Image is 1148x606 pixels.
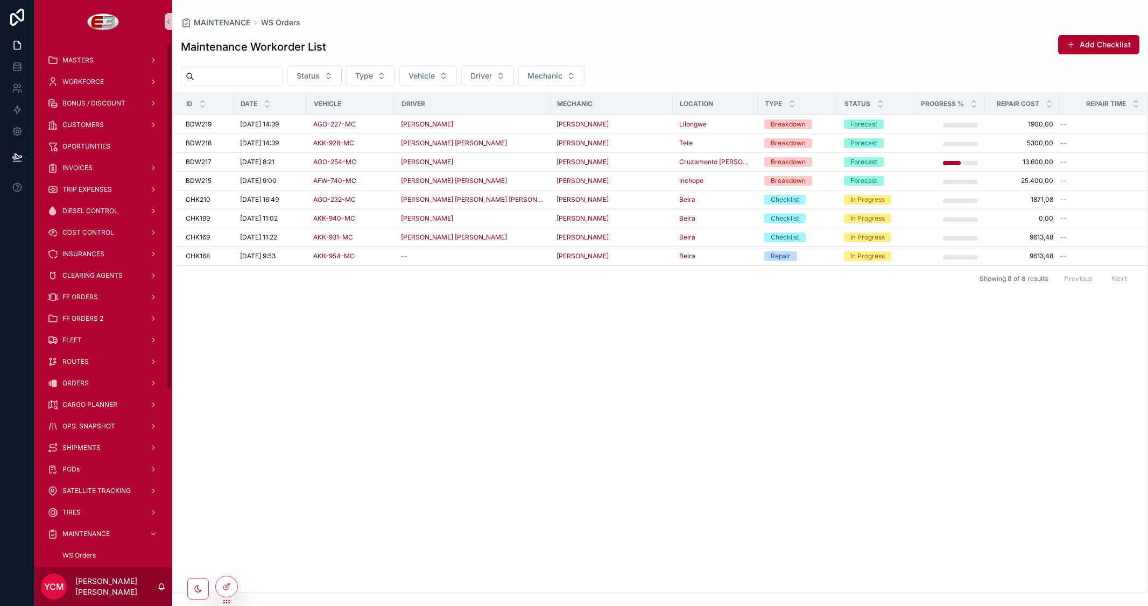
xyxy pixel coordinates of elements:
a: [PERSON_NAME] [557,177,666,185]
span: MASTERS [62,56,94,65]
span: Showing 8 of 8 results [980,274,1048,283]
a: [PERSON_NAME] [401,120,544,129]
a: PODs [41,460,166,479]
a: WORKFORCE [41,72,166,91]
a: Checklist [764,232,831,242]
span: FF ORDERS [62,293,98,301]
a: SHIPMENTS [41,438,166,457]
span: AKK-940-MC [313,214,355,223]
a: AFW-740-MC [313,177,388,185]
a: Repair [764,251,831,261]
a: Lilongwe [679,120,707,129]
a: In Progress [844,214,907,223]
a: 13.600,00 [991,158,1053,166]
a: INVOICES [41,158,166,178]
a: [PERSON_NAME] [PERSON_NAME] [PERSON_NAME] [401,195,544,204]
span: -- [1060,177,1067,185]
a: Beira [679,252,695,260]
a: [DATE] 11:02 [240,214,300,223]
a: [PERSON_NAME] [557,233,666,242]
div: In Progress [850,251,885,261]
a: MASTERS [41,51,166,70]
span: [PERSON_NAME] [PERSON_NAME] [401,233,507,242]
a: AGO-254-MC [313,158,356,166]
span: AGO-232-MC [313,195,356,204]
div: Breakdown [771,157,806,167]
div: Checklist [771,195,799,205]
a: Cruzamento [PERSON_NAME] [679,158,751,166]
span: [PERSON_NAME] [557,139,609,147]
span: [DATE] 8:21 [240,158,274,166]
a: 25.400,00 [991,177,1053,185]
a: MAINTENANCE [181,17,250,28]
span: CLEARING AGENTS [62,271,123,280]
a: WS Orders [261,17,300,28]
span: Tete [679,139,693,147]
a: AGO-227-MC [313,120,356,129]
button: Select Button [346,66,395,86]
span: FLEET [62,336,82,344]
a: Beira [679,214,695,223]
a: AKK-928-MC [313,139,354,147]
div: Repair [771,251,791,261]
span: CUSTOMERS [62,121,104,129]
a: AKK-928-MC [313,139,388,147]
span: OPS. SNAPSHOT [62,422,115,431]
a: Checklist [764,195,831,205]
a: [PERSON_NAME] [557,252,609,260]
span: Beira [679,195,695,204]
span: BDW215 [186,177,212,185]
a: Beira [679,195,751,204]
div: Breakdown [771,138,806,148]
span: TRIP EXPENSES [62,185,112,194]
div: Forecast [850,119,877,129]
button: Select Button [399,66,457,86]
span: FF ORDERS 2 [62,314,103,323]
a: Forecast [844,176,907,186]
a: COST CONTROL [41,223,166,242]
span: 1871,08 [991,195,1053,204]
a: -- [1060,120,1133,129]
a: -- [1060,252,1133,260]
img: App logo [87,13,120,30]
span: -- [401,252,407,260]
a: [PERSON_NAME] [401,158,453,166]
span: Driver [402,100,425,108]
span: CHK169 [186,233,210,242]
span: 0,00 [991,214,1053,223]
span: Mechanic [557,100,593,108]
span: 1900,00 [991,120,1053,129]
span: [DATE] 14:39 [240,120,279,129]
a: CLEARING AGENTS [41,266,166,285]
span: -- [1060,233,1067,242]
span: [DATE] 9:00 [240,177,277,185]
a: SATELLITE TRACKING [41,481,166,501]
span: WORKFORCE [62,77,104,86]
span: YCM [44,580,64,593]
button: Select Button [287,66,342,86]
a: OPS. SNAPSHOT [41,417,166,436]
a: -- [401,252,544,260]
a: -- [1060,177,1133,185]
a: [PERSON_NAME] [PERSON_NAME] [401,177,507,185]
span: [DATE] 14:39 [240,139,279,147]
a: [PERSON_NAME] [557,252,666,260]
a: Inchope [679,177,751,185]
a: [PERSON_NAME] [557,195,666,204]
a: Beira [679,214,751,223]
span: PODs [62,465,80,474]
span: MAINTENANCE [62,530,110,538]
span: BDW219 [186,120,212,129]
a: Inchope [679,177,703,185]
a: [PERSON_NAME] [557,177,609,185]
p: [PERSON_NAME] [PERSON_NAME] [75,576,157,597]
span: Beira [679,233,695,242]
a: BDW217 [186,158,227,166]
span: [DATE] 11:02 [240,214,278,223]
a: TIRES [41,503,166,522]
